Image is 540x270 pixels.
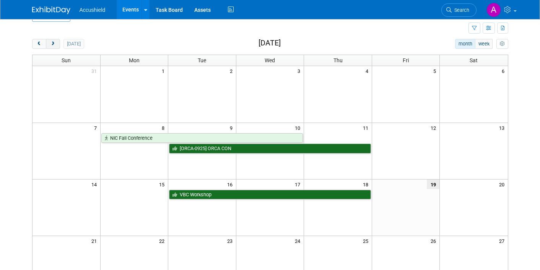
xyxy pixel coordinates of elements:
[93,123,100,133] span: 7
[169,144,371,154] a: [ORCA-0925] ORCA CON
[294,179,304,189] span: 17
[498,179,508,189] span: 20
[294,236,304,246] span: 24
[158,179,168,189] span: 15
[500,42,505,47] i: Personalize Calendar
[198,57,206,63] span: Tue
[101,133,303,143] a: NIC Fall Conference
[129,57,140,63] span: Mon
[441,3,477,17] a: Search
[294,123,304,133] span: 10
[433,66,439,76] span: 5
[470,57,478,63] span: Sat
[158,236,168,246] span: 22
[430,236,439,246] span: 26
[32,6,70,14] img: ExhibitDay
[91,236,100,246] span: 21
[161,123,168,133] span: 8
[427,179,439,189] span: 19
[297,66,304,76] span: 3
[362,179,372,189] span: 18
[498,123,508,133] span: 13
[362,123,372,133] span: 11
[475,39,493,49] button: week
[229,123,236,133] span: 9
[80,7,106,13] span: Accushield
[259,39,281,47] h2: [DATE]
[452,7,469,13] span: Search
[265,57,275,63] span: Wed
[362,236,372,246] span: 25
[169,190,371,200] a: VBC Workshop
[63,39,84,49] button: [DATE]
[496,39,508,49] button: myCustomButton
[498,236,508,246] span: 27
[226,236,236,246] span: 23
[226,179,236,189] span: 16
[46,39,60,49] button: next
[91,179,100,189] span: 14
[32,39,46,49] button: prev
[62,57,71,63] span: Sun
[430,123,439,133] span: 12
[229,66,236,76] span: 2
[486,3,501,17] img: Alexandria Cantrell
[501,66,508,76] span: 6
[91,66,100,76] span: 31
[403,57,409,63] span: Fri
[161,66,168,76] span: 1
[333,57,343,63] span: Thu
[455,39,475,49] button: month
[365,66,372,76] span: 4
